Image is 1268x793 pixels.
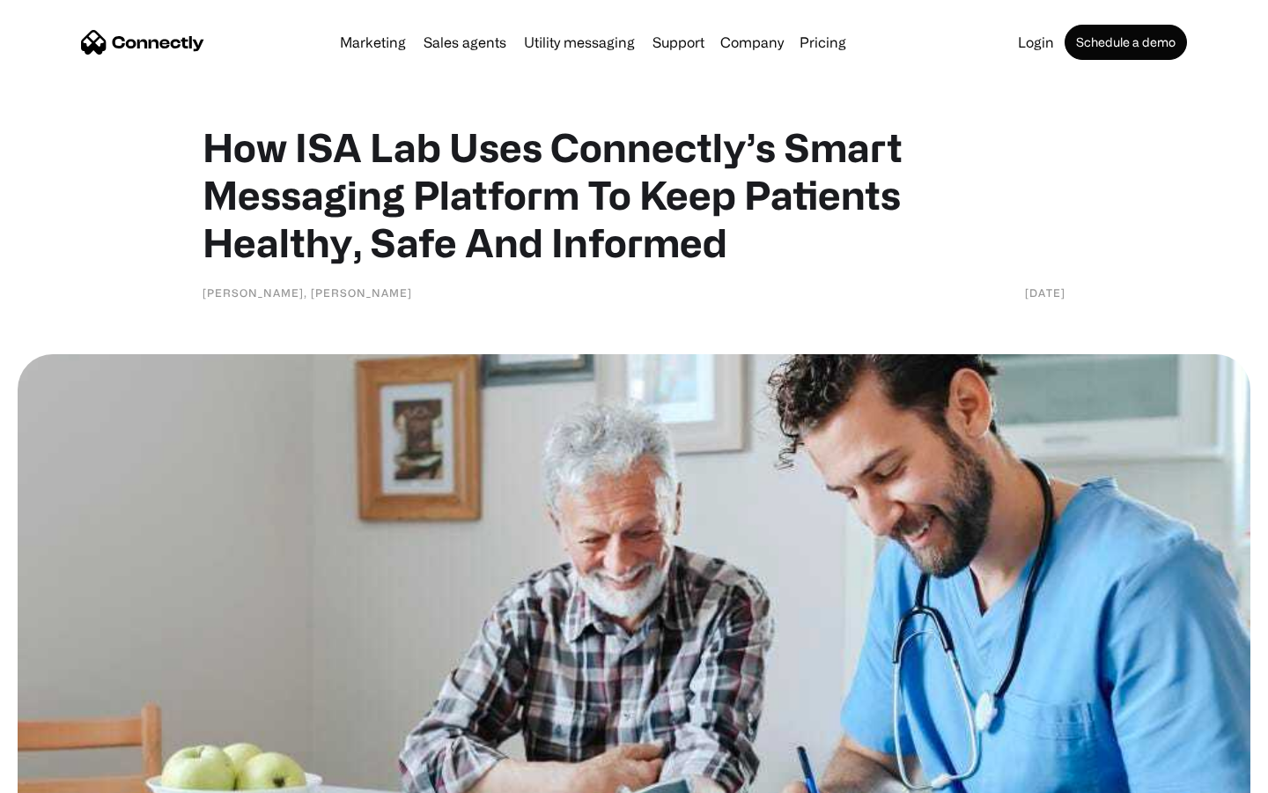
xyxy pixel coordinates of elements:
[1065,25,1187,60] a: Schedule a demo
[81,29,204,56] a: home
[203,284,412,301] div: [PERSON_NAME], [PERSON_NAME]
[792,35,853,49] a: Pricing
[18,762,106,787] aside: Language selected: English
[417,35,513,49] a: Sales agents
[645,35,711,49] a: Support
[333,35,413,49] a: Marketing
[517,35,642,49] a: Utility messaging
[203,123,1065,266] h1: How ISA Lab Uses Connectly’s Smart Messaging Platform To Keep Patients Healthy, Safe And Informed
[715,30,789,55] div: Company
[1011,35,1061,49] a: Login
[1025,284,1065,301] div: [DATE]
[720,30,784,55] div: Company
[35,762,106,787] ul: Language list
